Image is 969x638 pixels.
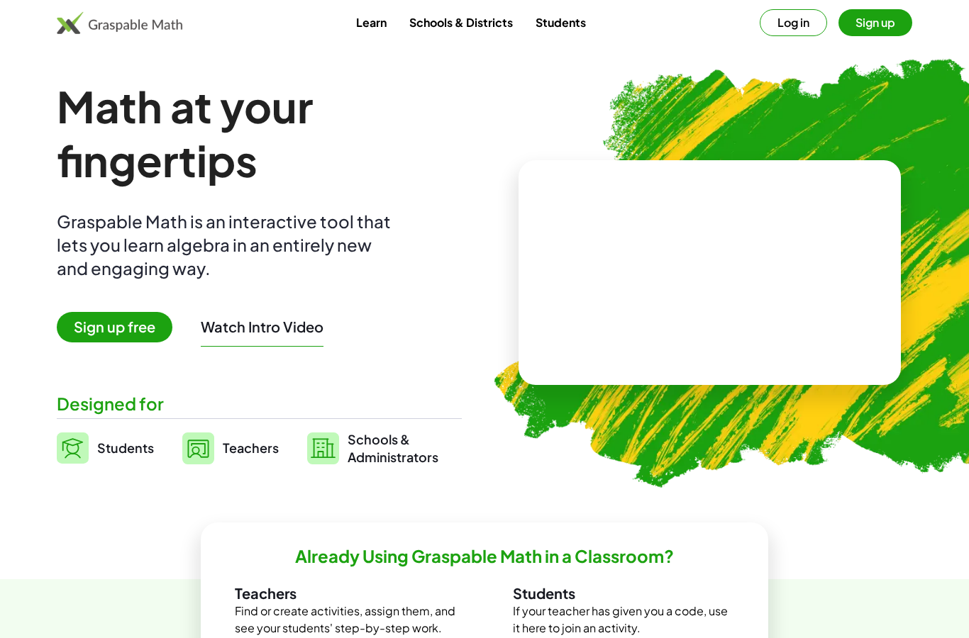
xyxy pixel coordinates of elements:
p: If your teacher has given you a code, use it here to join an activity. [513,603,734,637]
a: Learn [345,9,398,35]
img: svg%3e [57,432,89,464]
h3: Students [513,584,734,603]
h3: Teachers [235,584,456,603]
img: svg%3e [307,432,339,464]
p: Find or create activities, assign them, and see your students' step-by-step work. [235,603,456,637]
button: Watch Intro Video [201,318,323,336]
img: svg%3e [182,432,214,464]
span: Schools & Administrators [348,430,438,466]
button: Log in [760,9,827,36]
span: Students [97,440,154,456]
div: Graspable Math is an interactive tool that lets you learn algebra in an entirely new and engaging... [57,210,397,280]
video: What is this? This is dynamic math notation. Dynamic math notation plays a central role in how Gr... [604,220,816,326]
button: Sign up [838,9,912,36]
a: Schools &Administrators [307,430,438,466]
span: Teachers [223,440,279,456]
a: Schools & Districts [398,9,524,35]
span: Sign up free [57,312,172,342]
h1: Math at your fingertips [57,79,462,187]
div: Designed for [57,392,462,415]
a: Students [524,9,597,35]
a: Students [57,430,154,466]
h2: Already Using Graspable Math in a Classroom? [295,545,674,567]
a: Teachers [182,430,279,466]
